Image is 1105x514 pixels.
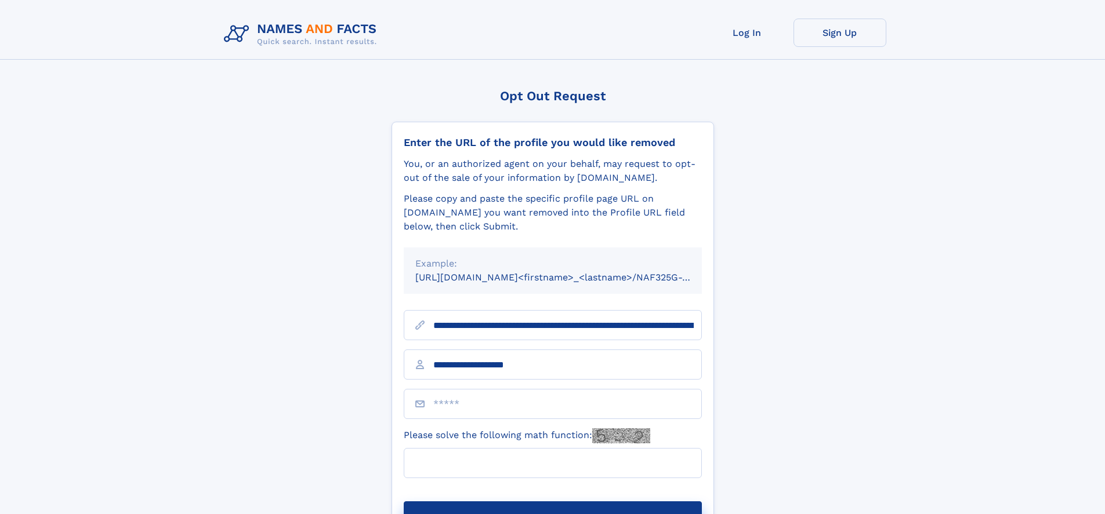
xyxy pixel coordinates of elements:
[701,19,794,47] a: Log In
[404,136,702,149] div: Enter the URL of the profile you would like removed
[404,192,702,234] div: Please copy and paste the specific profile page URL on [DOMAIN_NAME] you want removed into the Pr...
[415,257,690,271] div: Example:
[415,272,724,283] small: [URL][DOMAIN_NAME]<firstname>_<lastname>/NAF325G-xxxxxxxx
[404,428,650,443] label: Please solve the following math function:
[404,157,702,185] div: You, or an authorized agent on your behalf, may request to opt-out of the sale of your informatio...
[794,19,886,47] a: Sign Up
[392,89,714,103] div: Opt Out Request
[219,19,386,50] img: Logo Names and Facts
